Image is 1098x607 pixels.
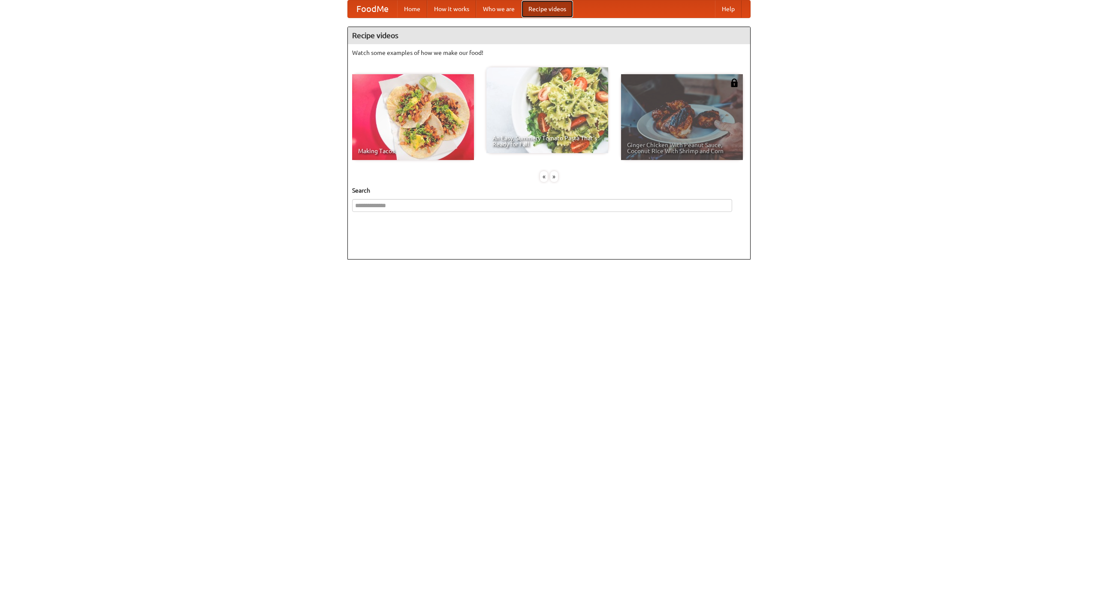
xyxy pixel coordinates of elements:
a: Help [715,0,742,18]
a: Making Tacos [352,74,474,160]
h5: Search [352,186,746,195]
a: An Easy, Summery Tomato Pasta That's Ready for Fall [486,67,608,153]
p: Watch some examples of how we make our food! [352,48,746,57]
span: An Easy, Summery Tomato Pasta That's Ready for Fall [492,135,602,147]
h4: Recipe videos [348,27,750,44]
a: Home [397,0,427,18]
a: FoodMe [348,0,397,18]
img: 483408.png [730,79,739,87]
span: Making Tacos [358,148,468,154]
div: » [550,171,558,182]
a: Recipe videos [522,0,573,18]
a: Who we are [476,0,522,18]
a: How it works [427,0,476,18]
div: « [540,171,548,182]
